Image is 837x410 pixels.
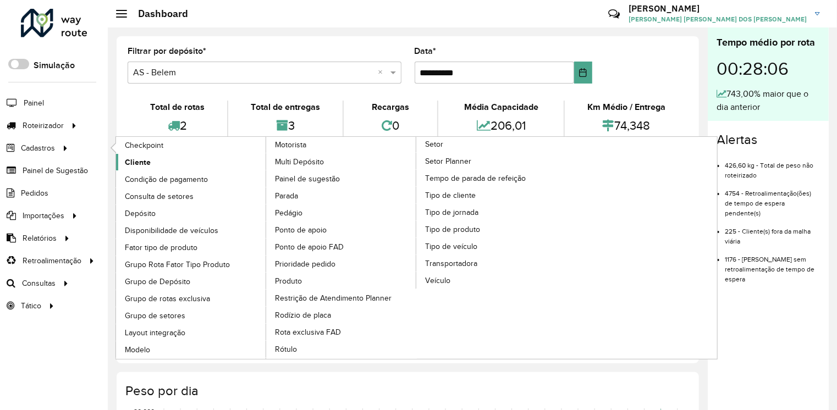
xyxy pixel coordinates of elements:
span: Tático [21,300,41,312]
a: Grupo Rota Fator Tipo Produto [116,256,267,273]
span: Depósito [125,208,156,219]
h4: Alertas [717,132,820,148]
span: Tipo de jornada [425,207,478,218]
span: [PERSON_NAME] [PERSON_NAME] DOS [PERSON_NAME] [629,14,807,24]
label: Data [415,45,437,58]
span: Importações [23,210,64,221]
a: Transportadora [416,255,567,272]
span: Painel de Sugestão [23,165,88,176]
span: Roteirizador [23,120,64,131]
a: Motorista [116,137,417,359]
a: Tipo de veículo [416,238,567,254]
a: Rota exclusiva FAD [266,324,417,340]
div: Total de entregas [231,101,340,114]
div: Média Capacidade [441,101,561,114]
a: Consulta de setores [116,188,267,204]
a: Modelo [116,341,267,358]
button: Choose Date [574,62,593,84]
a: Cliente [116,154,267,170]
a: Tipo de produto [416,221,567,237]
a: Ponto de apoio FAD [266,239,417,255]
h3: [PERSON_NAME] [629,3,807,14]
span: Grupo de Depósito [125,276,190,287]
a: Layout integração [116,324,267,341]
span: Transportadora [425,258,477,269]
span: Prioridade pedido [275,258,335,270]
div: Km Médio / Entrega [568,101,685,114]
span: Multi Depósito [275,156,324,168]
div: 74,348 [568,114,685,137]
span: Pedágio [275,207,302,219]
div: 3 [231,114,340,137]
a: Disponibilidade de veículos [116,222,267,239]
div: 0 [346,114,435,137]
span: Tipo de produto [425,224,480,235]
a: Condição de pagamento [116,171,267,187]
span: Restrição de Atendimento Planner [275,292,392,304]
span: Produto [275,275,302,287]
h4: Peso por dia [125,383,688,399]
span: Layout integração [125,327,185,339]
span: Tipo de veículo [425,241,477,252]
a: Veículo [416,272,567,289]
span: Veículo [425,275,450,286]
a: Prioridade pedido [266,256,417,272]
span: Fator tipo de produto [125,242,197,253]
a: Tipo de cliente [416,187,567,203]
a: Setor Planner [416,153,567,169]
span: Clear all [378,66,388,79]
label: Filtrar por depósito [128,45,206,58]
li: 4754 - Retroalimentação(ões) de tempo de espera pendente(s) [725,180,820,218]
a: Painel de sugestão [266,170,417,187]
span: Tempo de parada de refeição [425,173,526,184]
a: Grupo de rotas exclusiva [116,290,267,307]
span: Condição de pagamento [125,174,208,185]
span: Rótulo [275,343,297,355]
a: Parada [266,187,417,204]
a: Tipo de jornada [416,204,567,220]
span: Checkpoint [125,140,163,151]
a: Grupo de Depósito [116,273,267,290]
a: Rótulo [266,341,417,357]
span: Grupo de setores [125,310,185,322]
a: Ponto de apoio [266,221,417,238]
a: Multi Depósito [266,153,417,170]
a: Checkpoint [116,137,267,153]
span: Tipo de cliente [425,190,476,201]
span: Rodízio de placa [275,309,331,321]
span: Motorista [275,139,306,151]
h2: Dashboard [127,8,188,20]
a: Grupo de setores [116,307,267,324]
a: Produto [266,273,417,289]
div: Recargas [346,101,435,114]
div: 206,01 [441,114,561,137]
span: Retroalimentação [23,255,81,267]
a: Fator tipo de produto [116,239,267,256]
a: Rodízio de placa [266,307,417,323]
div: 00:28:06 [717,50,820,87]
span: Modelo [125,344,150,356]
span: Cadastros [21,142,55,154]
span: Relatórios [23,232,57,244]
li: 426,60 kg - Total de peso não roteirizado [725,152,820,180]
span: Consultas [22,278,56,289]
span: Setor Planner [425,156,471,167]
div: 743,00% maior que o dia anterior [717,87,820,114]
span: Ponto de apoio FAD [275,241,344,253]
span: Painel de sugestão [275,173,340,185]
li: 225 - Cliente(s) fora da malha viária [725,218,820,246]
a: Contato Rápido [602,2,626,26]
label: Simulação [34,59,75,72]
div: 2 [130,114,224,137]
span: Grupo Rota Fator Tipo Produto [125,259,230,270]
a: Pedágio [266,204,417,221]
span: Rota exclusiva FAD [275,326,341,338]
a: Tempo de parada de refeição [416,170,567,186]
span: Grupo de rotas exclusiva [125,293,210,304]
span: Parada [275,190,298,202]
span: Painel [24,97,44,109]
div: Total de rotas [130,101,224,114]
div: Tempo médio por rota [717,35,820,50]
span: Disponibilidade de veículos [125,225,218,236]
span: Consulta de setores [125,191,194,202]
